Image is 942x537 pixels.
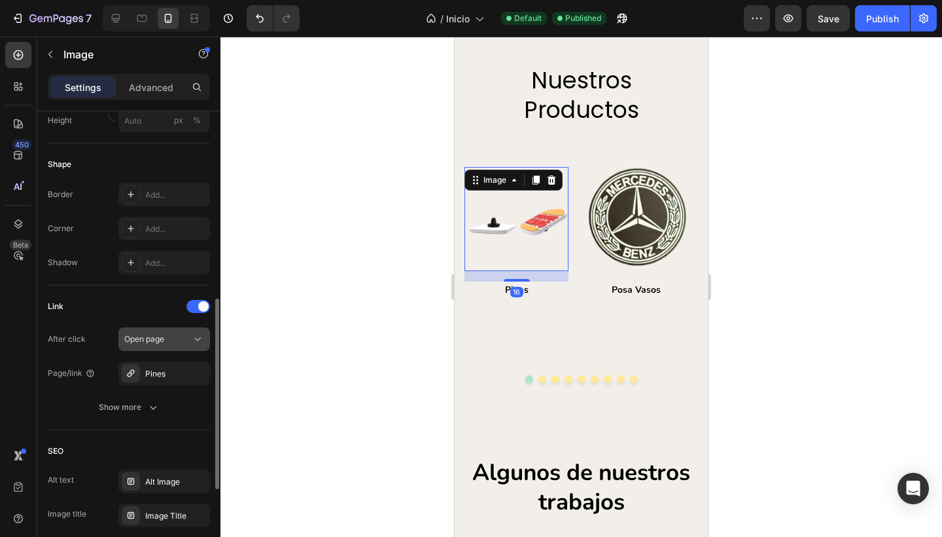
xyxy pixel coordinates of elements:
[99,401,160,414] div: Show more
[145,223,207,235] div: Add...
[455,37,708,537] iframe: Design area
[48,474,74,486] div: Alt text
[48,257,78,268] div: Shadow
[12,139,31,150] div: 450
[565,12,601,24] span: Published
[866,12,899,26] div: Publish
[145,476,207,488] div: Alt Image
[48,333,86,345] div: After click
[440,12,444,26] span: /
[48,301,63,312] div: Link
[10,240,31,250] div: Beta
[86,10,92,26] p: 7
[124,334,164,344] span: Open page
[807,5,850,31] button: Save
[145,510,207,522] div: Image Title
[446,12,470,26] span: Inicio
[129,81,173,94] p: Advanced
[189,113,205,128] button: px
[174,115,183,126] div: px
[118,327,210,351] button: Open page
[65,81,101,94] p: Settings
[171,113,186,128] button: %
[818,13,839,24] span: Save
[48,508,86,520] div: Image title
[145,368,207,380] div: Pines
[145,257,207,269] div: Add...
[48,223,74,234] div: Corner
[48,367,96,379] div: Page/link
[48,158,71,170] div: Shape
[898,473,929,504] div: Open Intercom Messenger
[514,12,542,24] span: Default
[48,396,210,419] button: Show more
[48,189,73,200] div: Border
[855,5,910,31] button: Publish
[63,46,175,62] p: Image
[145,189,207,201] div: Add...
[193,115,201,126] div: %
[5,5,97,31] button: 7
[118,109,210,132] input: px%
[48,115,72,126] label: Height
[247,5,300,31] div: Undo/Redo
[48,445,63,457] div: SEO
